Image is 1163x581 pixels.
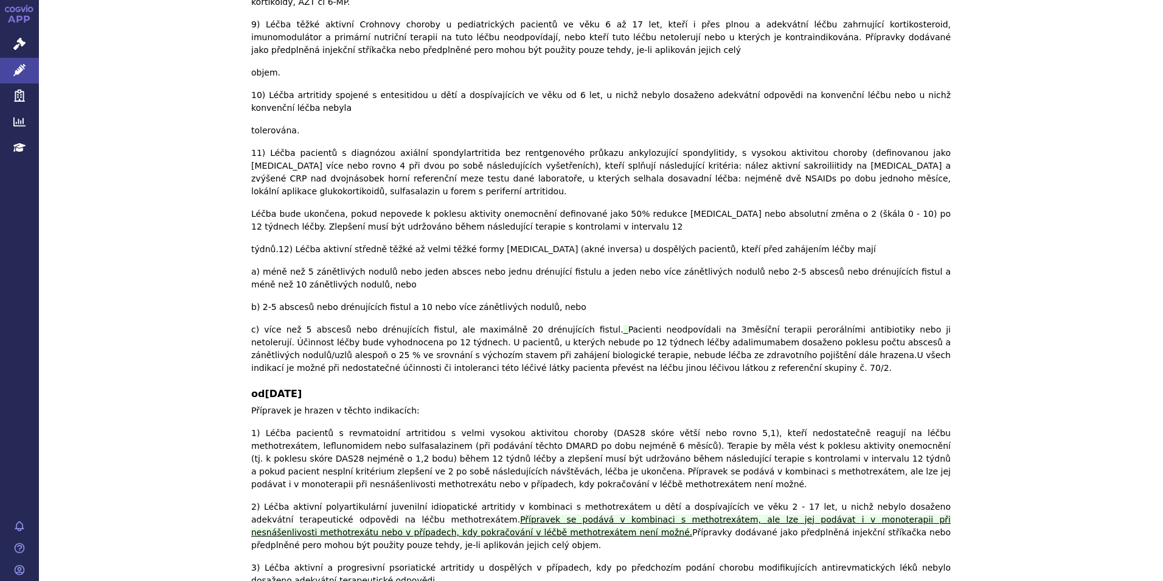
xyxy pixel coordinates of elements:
[251,406,951,524] span: Přípravek je hrazen v těchto indikacích: 1) Léčba pacientů s revmatoidní artritidou s velmi vysok...
[251,515,951,537] ins: Přípravek se podává v kombinaci s methotrexátem, ale lze jej podávat i v monoterapii při nesnášen...
[251,387,951,401] b: od
[251,68,280,77] span: objem.
[251,325,951,373] span: Pacienti neodpovídali na 3měsíční terapii perorálními antibiotiky nebo ji netolerují. Účinnost lé...
[251,90,951,113] span: 10) Léčba artritidy spojené s entesitidou u dětí a dospívajících ve věku od 6 let, u nichž nebylo...
[251,302,586,312] span: b) 2-5 abscesů nebo drénujících fistul a 10 nebo více zánětlivých nodulů, nebo
[251,325,623,334] span: c) více než 5 abscesů nebo drénujících fistul, ale maximálně 20 drénujících fistul.
[251,125,299,135] span: tolerována.
[265,388,302,400] span: [DATE]
[251,148,951,254] span: 11) Léčba pacientů s diagnózou axiální spondylartritida bez rentgenového průkazu ankylozující spo...
[251,267,951,289] span: a) méně než 5 zánětlivých nodulů nebo jeden absces nebo jednu drénující fistulu a jeden nebo více...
